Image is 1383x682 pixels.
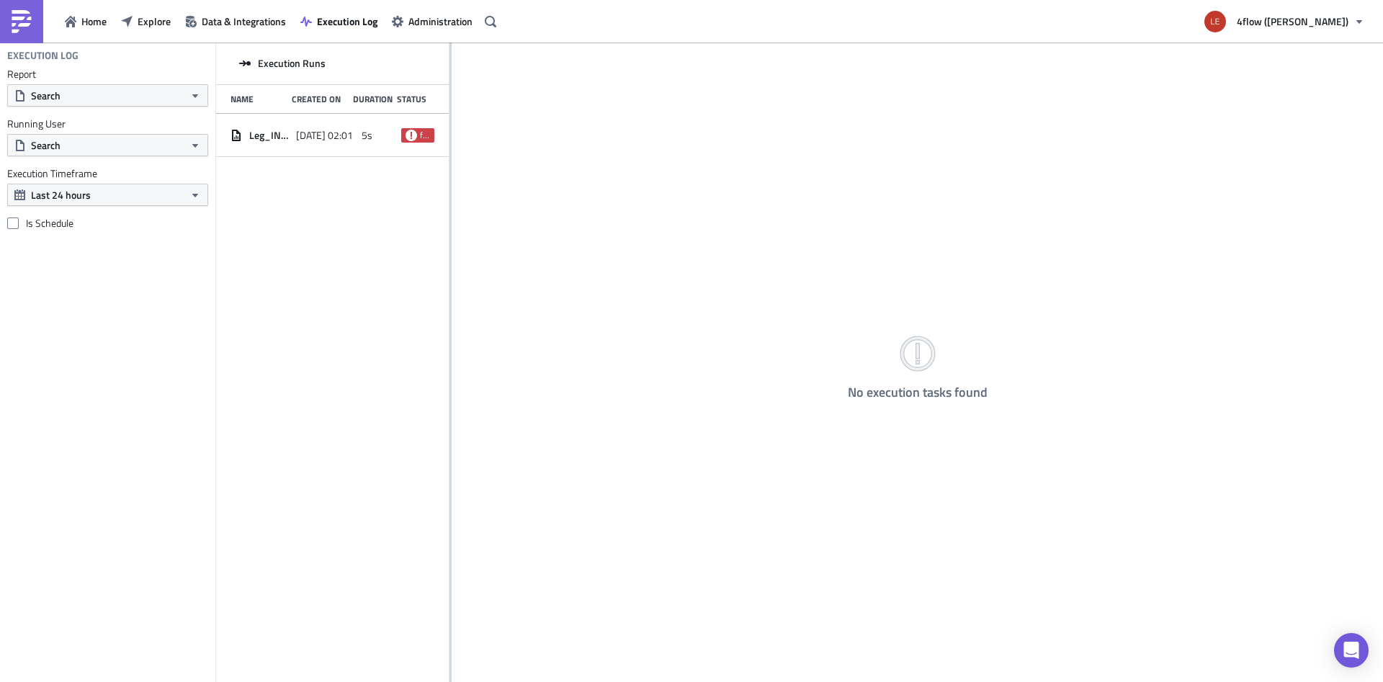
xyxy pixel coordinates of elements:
button: Last 24 hours [7,184,208,206]
span: [DATE] 02:01 [296,129,353,142]
div: Name [230,94,285,104]
label: Is Schedule [7,217,208,230]
span: 4flow ([PERSON_NAME]) [1237,14,1348,29]
img: PushMetrics [10,10,33,33]
label: Execution Timeframe [7,167,208,180]
button: Administration [385,10,480,32]
span: Data & Integrations [202,14,286,29]
span: failed [420,130,430,141]
div: Duration [353,94,390,104]
span: Leg_IN_X2_X2-D01_07:00 [live] [249,129,289,142]
div: Open Intercom Messenger [1334,633,1369,668]
span: Last 24 hours [31,187,91,202]
span: 5s [362,129,372,142]
h4: No execution tasks found [848,385,988,400]
button: Search [7,84,208,107]
button: 4flow ([PERSON_NAME]) [1196,6,1372,37]
span: Administration [408,14,473,29]
span: Explore [138,14,171,29]
div: Created On [292,94,346,104]
button: Explore [114,10,178,32]
button: Home [58,10,114,32]
button: Execution Log [293,10,385,32]
button: Data & Integrations [178,10,293,32]
span: Execution Log [317,14,377,29]
div: Status [397,94,427,104]
label: Report [7,68,208,81]
span: failed [406,130,417,141]
span: Execution Runs [258,57,326,70]
img: Avatar [1203,9,1227,34]
span: Search [31,88,61,103]
span: Search [31,138,61,153]
h4: Execution Log [7,49,79,62]
label: Running User [7,117,208,130]
span: Home [81,14,107,29]
button: Search [7,134,208,156]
